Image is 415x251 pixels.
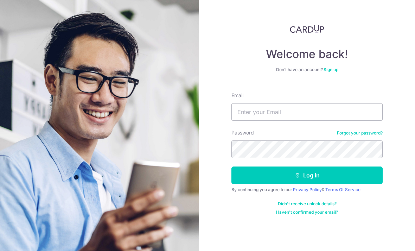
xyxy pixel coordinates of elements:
[231,129,254,136] label: Password
[337,130,383,136] a: Forgot your password?
[231,67,383,73] div: Don’t have an account?
[276,209,338,215] a: Haven't confirmed your email?
[231,47,383,61] h4: Welcome back!
[231,187,383,193] div: By continuing you agree to our &
[278,201,337,207] a: Didn't receive unlock details?
[231,92,243,99] label: Email
[325,187,360,192] a: Terms Of Service
[231,167,383,184] button: Log in
[231,103,383,121] input: Enter your Email
[293,187,322,192] a: Privacy Policy
[290,25,324,33] img: CardUp Logo
[324,67,338,72] a: Sign up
